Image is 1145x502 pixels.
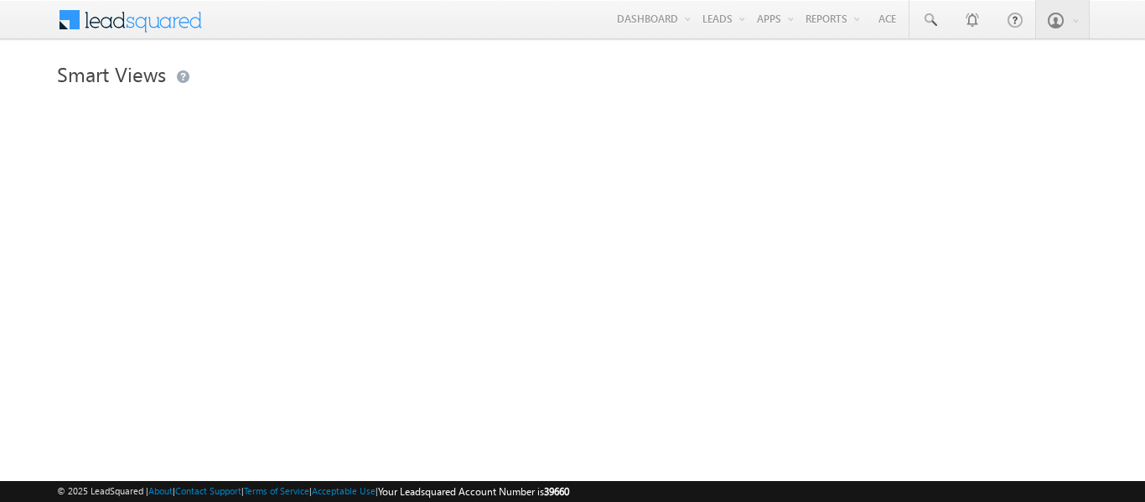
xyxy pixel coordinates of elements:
[175,485,241,496] a: Contact Support
[244,485,309,496] a: Terms of Service
[378,485,569,498] span: Your Leadsquared Account Number is
[312,485,376,496] a: Acceptable Use
[544,485,569,498] span: 39660
[57,60,166,87] span: Smart Views
[57,484,569,499] span: © 2025 LeadSquared | | | | |
[148,485,173,496] a: About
